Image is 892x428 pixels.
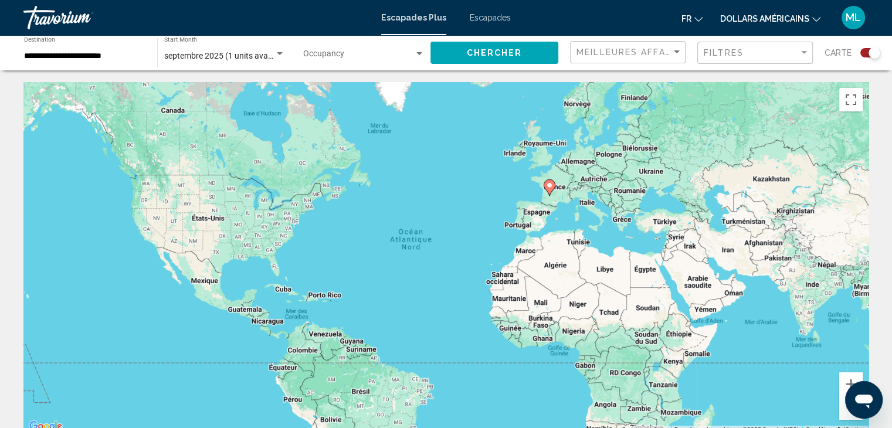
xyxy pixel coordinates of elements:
span: Chercher [467,49,523,58]
span: Carte [825,45,852,61]
font: fr [681,14,691,23]
a: Escapades [470,13,511,22]
span: septembre 2025 (1 units available) [164,51,290,60]
button: Chercher [430,42,558,63]
button: Changer de devise [720,10,820,27]
mat-select: Sort by [576,47,682,57]
button: Changer de langue [681,10,703,27]
button: Passer en plein écran [839,88,863,111]
span: Filtres [704,48,744,57]
font: dollars américains [720,14,809,23]
a: Travorium [23,6,369,29]
iframe: Bouton de lancement de la fenêtre de messagerie [845,381,883,419]
span: Meilleures affaires [576,47,687,57]
font: ML [846,11,861,23]
button: Filter [697,41,813,65]
a: Escapades Plus [381,13,446,22]
button: Zoom arrière [839,396,863,420]
button: Menu utilisateur [838,5,869,30]
button: Zoom avant [839,372,863,396]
